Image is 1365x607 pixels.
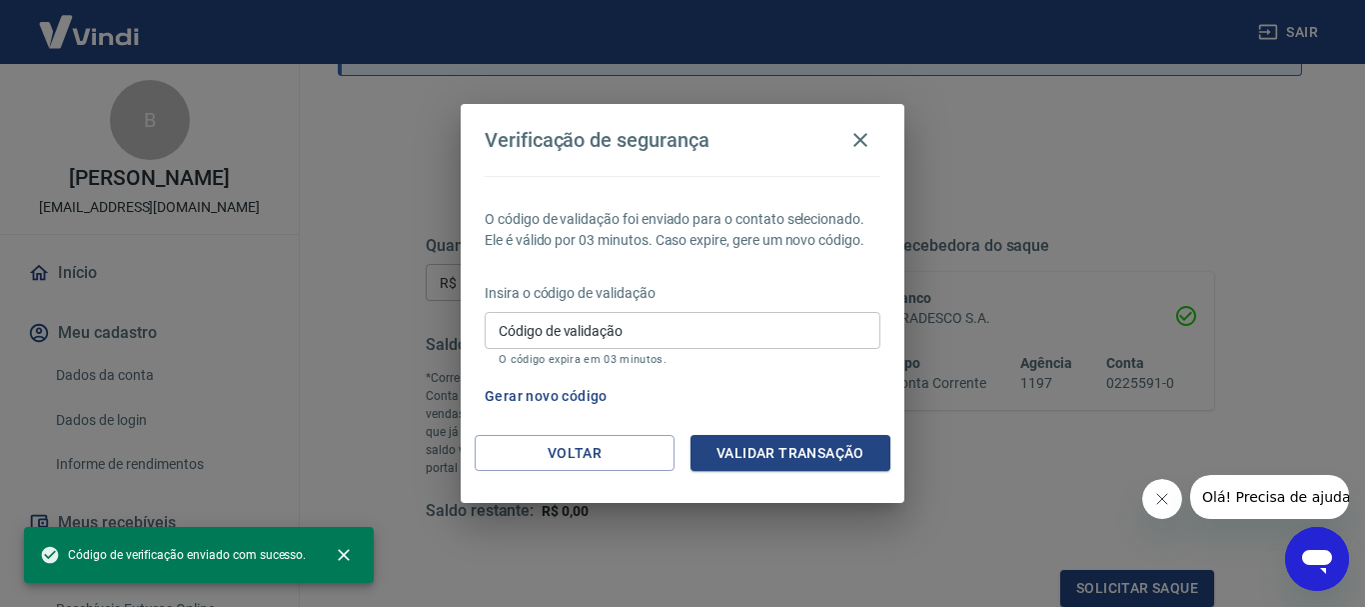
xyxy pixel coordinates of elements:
span: Olá! Precisa de ajuda? [12,14,168,30]
button: Voltar [475,435,675,472]
iframe: Botão para abrir a janela de mensagens [1285,527,1349,591]
p: O código de validação foi enviado para o contato selecionado. Ele é válido por 03 minutos. Caso e... [485,209,880,251]
button: close [322,533,366,577]
button: Gerar novo código [477,378,616,415]
p: Insira o código de validação [485,283,880,304]
iframe: Fechar mensagem [1142,479,1182,519]
button: Validar transação [690,435,890,472]
span: Código de verificação enviado com sucesso. [40,545,306,565]
h4: Verificação de segurança [485,128,709,152]
p: O código expira em 03 minutos. [499,353,866,366]
iframe: Mensagem da empresa [1190,475,1349,519]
